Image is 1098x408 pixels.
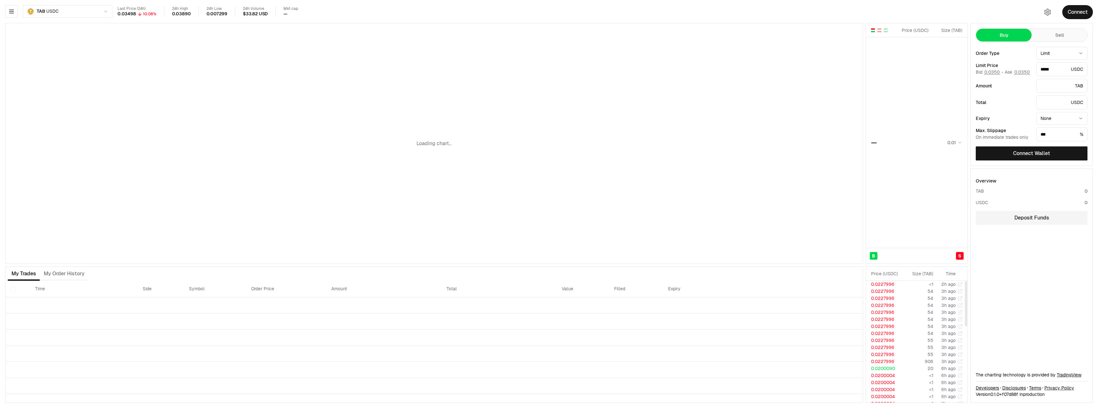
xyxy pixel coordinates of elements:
[941,316,956,322] time: 3h ago
[941,302,956,308] time: 3h ago
[883,28,888,33] button: Show Buy Orders Only
[117,11,136,17] div: 0.03498
[1057,372,1081,378] a: TradingView
[941,352,956,357] time: 3h ago
[941,345,956,350] time: 3h ago
[417,140,452,147] p: Loading chart...
[976,70,1004,75] span: Bid -
[866,309,903,316] td: 0.0227996
[243,11,268,17] div: $33.82 USD
[172,6,191,11] div: 24h High
[976,51,1031,56] div: Order Type
[1036,62,1087,76] div: USDC
[184,281,246,297] th: Symbol
[871,271,903,277] div: Price ( USDC )
[609,281,663,297] th: Filled
[903,400,934,407] td: <1
[866,344,903,351] td: 0.0227996
[1036,112,1087,125] button: None
[903,379,934,386] td: <1
[941,387,956,392] time: 6h ago
[903,316,934,323] td: 54
[976,188,984,194] div: TAB
[941,373,956,378] time: 6h ago
[283,6,298,11] div: Mkt cap
[903,358,934,365] td: 906
[976,199,988,206] div: USDC
[283,11,288,17] div: —
[941,281,956,287] time: 2h ago
[903,365,934,372] td: 20
[903,393,934,400] td: <1
[207,6,228,11] div: 24h Low
[243,6,268,11] div: 24h Volume
[976,146,1087,160] button: Connect Wallet
[903,295,934,302] td: 54
[976,178,996,184] div: Overview
[866,316,903,323] td: 0.0227996
[941,288,956,294] time: 3h ago
[934,27,962,33] div: Size ( TAB )
[46,9,58,14] span: USDC
[903,372,934,379] td: <1
[976,391,1087,397] div: Version 0.1.0 + in production
[1005,70,1030,75] span: Ask
[941,401,956,406] time: 6h ago
[976,100,1031,105] div: Total
[941,366,956,371] time: 6h ago
[903,330,934,337] td: 54
[866,365,903,372] td: 0.0200090
[557,281,609,297] th: Value
[941,323,956,329] time: 3h ago
[1002,391,1018,397] span: f07d88fd61c7e2bb93c39dcbe462562f695bb08d
[872,253,875,259] span: B
[326,281,441,297] th: Amount
[1036,95,1087,109] div: USDC
[1029,385,1041,391] a: Terms
[976,135,1031,140] div: On immediate trades only
[866,351,903,358] td: 0.0227996
[941,338,956,343] time: 3h ago
[976,84,1031,88] div: Amount
[903,337,934,344] td: 55
[1036,47,1087,60] button: Limit
[1014,70,1030,75] button: 0.0350
[941,309,956,315] time: 3h ago
[117,6,156,11] div: Last Price (24h)
[246,281,326,297] th: Order Price
[976,63,1031,68] div: Limit Price
[207,11,228,17] div: 0.007299
[941,394,956,399] time: 6h ago
[866,295,903,302] td: 0.0227996
[663,281,767,297] th: Expiry
[958,253,961,259] span: S
[1062,5,1093,19] button: Connect
[866,302,903,309] td: 0.0227996
[866,372,903,379] td: 0.0200004
[903,302,934,309] td: 54
[866,400,903,407] td: 0.0200004
[1002,385,1026,391] a: Disclosures
[143,11,156,17] div: 10.08%
[866,393,903,400] td: 0.0200004
[871,138,877,147] div: —
[976,116,1031,121] div: Expiry
[138,281,184,297] th: Side
[903,386,934,393] td: <1
[941,330,956,336] time: 3h ago
[1044,385,1074,391] a: Privacy Policy
[903,344,934,351] td: 55
[903,281,934,288] td: <1
[40,267,88,280] button: My Order History
[30,281,138,297] th: Time
[866,379,903,386] td: 0.0200004
[866,386,903,393] td: 0.0200004
[1032,29,1087,41] button: Sell
[945,139,962,146] button: 0.01
[984,70,1000,75] button: 0.0350
[8,267,40,280] button: My Trades
[976,211,1087,225] a: Deposit Funds
[903,323,934,330] td: 54
[1036,79,1087,93] div: TAB
[866,358,903,365] td: 0.0227996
